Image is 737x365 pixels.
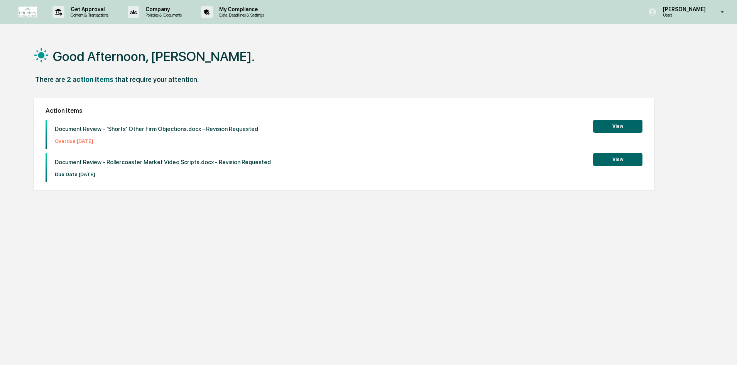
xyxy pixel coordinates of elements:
p: Document Review - 'Shorts' Other Firm Objections.docx - Revision Requested [55,126,258,132]
div: that require your attention. [115,75,199,83]
h2: Action Items [46,107,642,114]
p: Data, Deadlines & Settings [213,12,268,18]
p: Content & Transactions [64,12,112,18]
a: View [593,155,642,163]
p: My Compliance [213,6,268,12]
img: logo [19,7,37,17]
p: Document Review - Rollercoaster Market Video Scripts.docx - Revision Requested [55,159,271,166]
p: [PERSON_NAME] [657,6,710,12]
div: 2 action items [67,75,113,83]
button: View [593,120,642,133]
p: Policies & Documents [139,12,186,18]
a: View [593,122,642,129]
div: There are [35,75,65,83]
p: Users [657,12,710,18]
button: View [593,153,642,166]
p: Due Date: [DATE] [55,171,271,177]
p: Get Approval [64,6,112,12]
p: Company [139,6,186,12]
h1: Good Afternoon, [PERSON_NAME]. [53,49,255,64]
p: Overdue: [DATE] [55,138,258,144]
